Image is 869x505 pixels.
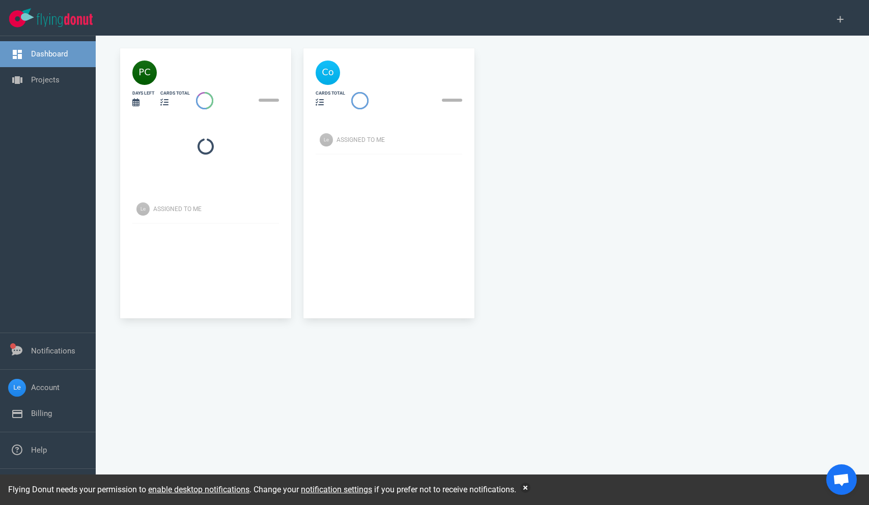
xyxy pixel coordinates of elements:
a: notification settings [301,485,372,494]
span: . Change your if you prefer not to receive notifications. [249,485,516,494]
a: enable desktop notifications [148,485,249,494]
div: Open de chat [826,464,857,495]
a: Dashboard [31,49,68,58]
img: 40 [132,61,157,85]
a: Help [31,445,47,455]
div: days left [132,90,154,97]
img: 40 [316,61,340,85]
a: Billing [31,409,52,418]
div: Assigned To Me [337,135,468,144]
a: Projects [31,75,60,84]
a: Account [31,383,60,392]
img: Flying Donut text logo [37,13,93,27]
div: Assigned To Me [153,204,285,214]
img: Avatar [320,133,333,146]
div: cards total [160,90,190,97]
span: Flying Donut needs your permission to [8,485,249,494]
a: Notifications [31,346,75,355]
img: Avatar [136,202,150,216]
div: cards total [316,90,345,97]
